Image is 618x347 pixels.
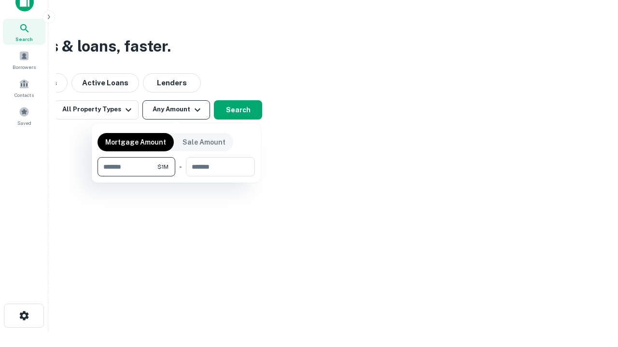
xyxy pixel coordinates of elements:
[570,270,618,316] iframe: Chat Widget
[105,137,166,147] p: Mortgage Amount
[183,137,225,147] p: Sale Amount
[179,157,182,176] div: -
[157,162,169,171] span: $1M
